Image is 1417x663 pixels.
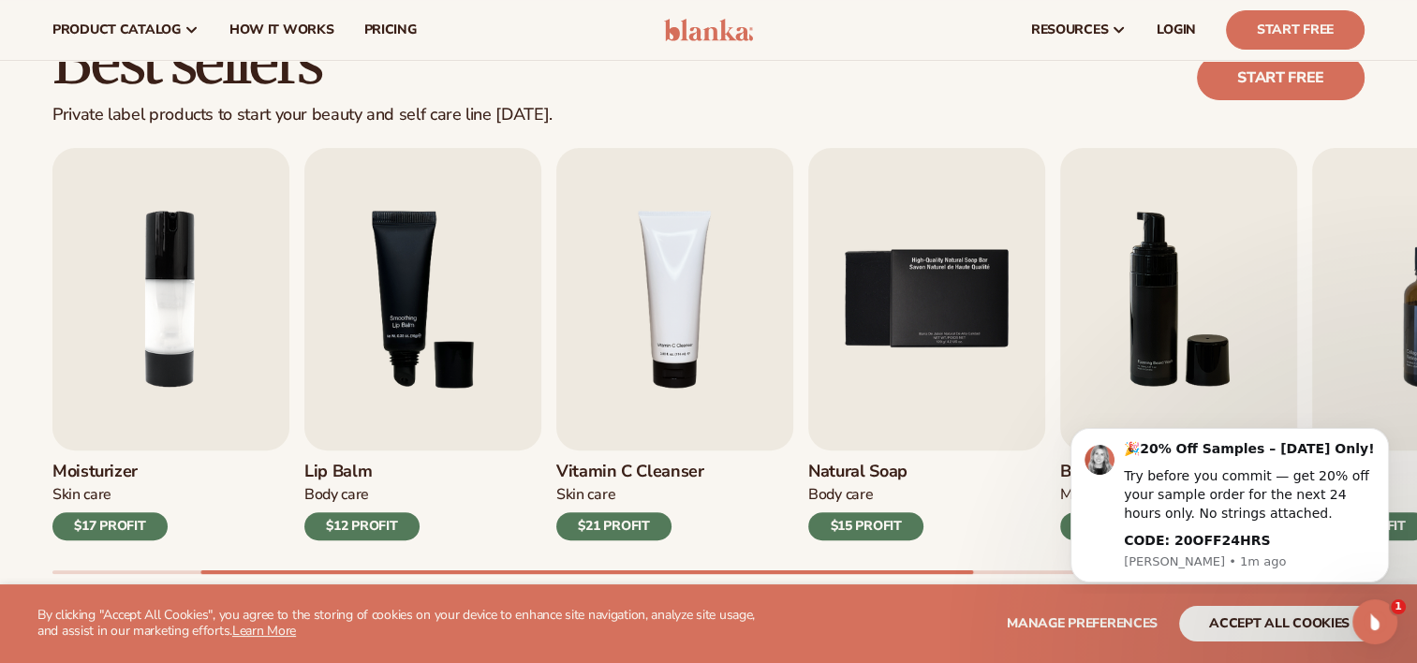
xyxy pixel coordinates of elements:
div: Body Care [808,485,923,505]
span: How It Works [229,22,334,37]
div: $15 PROFIT [808,512,923,540]
a: Start free [1197,55,1365,100]
span: 1 [1391,599,1406,614]
button: accept all cookies [1179,606,1380,641]
a: 5 / 9 [808,148,1045,540]
iframe: Intercom live chat [1352,599,1397,644]
p: By clicking "Accept All Cookies", you agree to the storing of cookies on your device to enhance s... [37,608,769,640]
img: logo [664,19,753,41]
iframe: Intercom notifications message [1042,411,1417,594]
a: Learn More [232,622,296,640]
h3: Vitamin C Cleanser [556,462,704,482]
div: $17 PROFIT [52,512,168,540]
span: Manage preferences [1007,614,1158,632]
a: 2 / 9 [52,148,289,540]
a: Start Free [1226,10,1365,50]
span: resources [1031,22,1108,37]
div: Private label products to start your beauty and self care line [DATE]. [52,105,553,125]
div: Skin Care [556,485,704,505]
a: 3 / 9 [304,148,541,540]
h3: Natural Soap [808,462,923,482]
span: pricing [363,22,416,37]
div: $12 PROFIT [304,512,420,540]
h3: Moisturizer [52,462,168,482]
div: Skin Care [52,485,168,505]
a: 6 / 9 [1060,148,1297,540]
h2: Best sellers [52,31,553,94]
span: product catalog [52,22,181,37]
div: $21 PROFIT [556,512,672,540]
h3: Lip Balm [304,462,420,482]
span: LOGIN [1157,22,1196,37]
div: Body Care [304,485,420,505]
a: 4 / 9 [556,148,793,540]
button: Manage preferences [1007,606,1158,641]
